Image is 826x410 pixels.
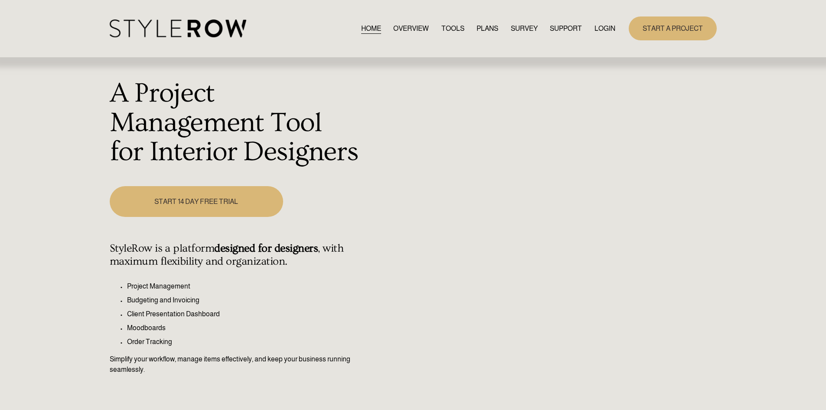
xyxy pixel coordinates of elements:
a: SURVEY [511,23,538,34]
h4: StyleRow is a platform , with maximum flexibility and organization. [110,242,360,268]
a: folder dropdown [550,23,582,34]
p: Client Presentation Dashboard [127,309,360,319]
a: HOME [361,23,381,34]
h1: A Project Management Tool for Interior Designers [110,79,360,167]
a: PLANS [477,23,498,34]
strong: designed for designers [214,242,318,255]
a: START A PROJECT [629,16,717,40]
p: Budgeting and Invoicing [127,295,360,305]
img: StyleRow [110,20,246,37]
p: Simplify your workflow, manage items effectively, and keep your business running seamlessly. [110,354,360,375]
p: Moodboards [127,323,360,333]
a: TOOLS [441,23,464,34]
a: OVERVIEW [393,23,429,34]
span: SUPPORT [550,23,582,34]
p: Project Management [127,281,360,292]
a: LOGIN [594,23,615,34]
p: Order Tracking [127,337,360,347]
a: START 14 DAY FREE TRIAL [110,186,283,217]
